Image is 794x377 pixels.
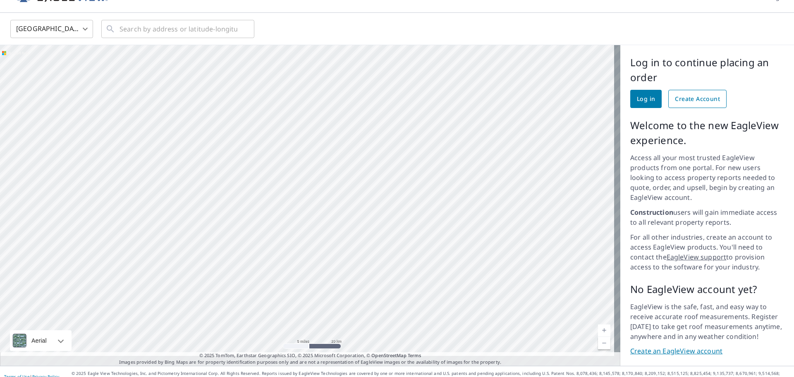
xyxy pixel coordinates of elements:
[637,94,655,104] span: Log in
[630,346,784,356] a: Create an EagleView account
[630,55,784,85] p: Log in to continue placing an order
[667,252,727,262] a: EagleView support
[10,330,72,351] div: Aerial
[630,302,784,341] p: EagleView is the safe, fast, and easy way to receive accurate roof measurements. Register [DATE] ...
[10,17,93,41] div: [GEOGRAPHIC_DATA]
[630,118,784,148] p: Welcome to the new EagleView experience.
[371,352,406,358] a: OpenStreetMap
[630,90,662,108] a: Log in
[630,153,784,202] p: Access all your most trusted EagleView products from one portal. For new users looking to access ...
[630,207,784,227] p: users will gain immediate access to all relevant property reports.
[199,352,421,359] span: © 2025 TomTom, Earthstar Geographics SIO, © 2025 Microsoft Corporation, ©
[408,352,421,358] a: Terms
[630,208,673,217] strong: Construction
[598,337,610,349] a: Current Level 10, Zoom Out
[598,324,610,337] a: Current Level 10, Zoom In
[29,330,49,351] div: Aerial
[120,17,237,41] input: Search by address or latitude-longitude
[630,232,784,272] p: For all other industries, create an account to access EagleView products. You'll need to contact ...
[630,282,784,297] p: No EagleView account yet?
[675,94,720,104] span: Create Account
[668,90,727,108] a: Create Account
